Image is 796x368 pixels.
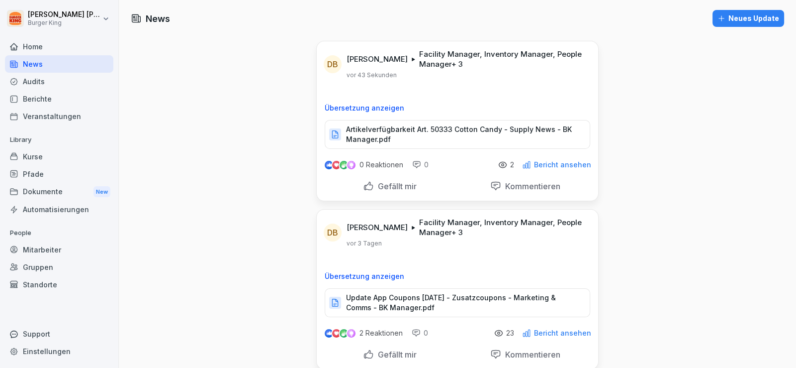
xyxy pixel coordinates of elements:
[325,161,333,169] img: like
[501,350,560,360] p: Kommentieren
[347,240,382,247] p: vor 3 Tagen
[347,54,408,64] p: [PERSON_NAME]
[347,223,408,233] p: [PERSON_NAME]
[5,55,113,73] a: News
[359,161,403,169] p: 0 Reaktionen
[28,19,100,26] p: Burger King
[5,148,113,165] a: Kurse
[419,49,586,69] p: Facility Manager, Inventory Manager, People Manager + 3
[346,293,580,313] p: Update App Coupons [DATE] - Zusatzcoupons - Marketing & Comms - BK Manager.pdf
[5,183,113,201] a: DokumenteNew
[325,329,333,337] img: like
[325,104,590,112] p: Übersetzung anzeigen
[340,161,348,169] img: celebrate
[333,161,340,169] img: love
[412,160,429,170] div: 0
[5,90,113,108] a: Berichte
[506,329,514,337] p: 23
[412,328,428,338] div: 0
[374,181,417,191] p: Gefällt mir
[534,161,591,169] p: Bericht ansehen
[5,132,113,148] p: Library
[5,108,113,125] a: Veranstaltungen
[5,183,113,201] div: Dokumente
[324,55,342,73] div: DB
[5,343,113,360] a: Einstellungen
[324,224,342,242] div: DB
[325,132,590,142] a: Artikelverfügbarkeit Art. 50333 Cotton Candy - Supply News - BK Manager.pdf
[333,330,340,337] img: love
[5,165,113,183] a: Pfade
[325,272,590,280] p: Übersetzung anzeigen
[347,329,355,338] img: inspiring
[325,301,590,311] a: Update App Coupons [DATE] - Zusatzcoupons - Marketing & Comms - BK Manager.pdf
[5,241,113,258] a: Mitarbeiter
[340,329,348,338] img: celebrate
[5,325,113,343] div: Support
[712,10,784,27] button: Neues Update
[501,181,560,191] p: Kommentieren
[717,13,779,24] div: Neues Update
[346,124,580,144] p: Artikelverfügbarkeit Art. 50333 Cotton Candy - Supply News - BK Manager.pdf
[510,161,514,169] p: 2
[5,38,113,55] a: Home
[419,218,586,238] p: Facility Manager, Inventory Manager, People Manager + 3
[347,71,397,79] p: vor 43 Sekunden
[28,10,100,19] p: [PERSON_NAME] [PERSON_NAME]
[5,258,113,276] a: Gruppen
[5,225,113,241] p: People
[146,12,170,25] h1: News
[5,73,113,90] a: Audits
[359,329,403,337] p: 2 Reaktionen
[374,350,417,360] p: Gefällt mir
[93,186,110,198] div: New
[5,201,113,218] a: Automatisierungen
[534,329,591,337] p: Bericht ansehen
[5,276,113,293] a: Standorte
[347,160,355,169] img: inspiring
